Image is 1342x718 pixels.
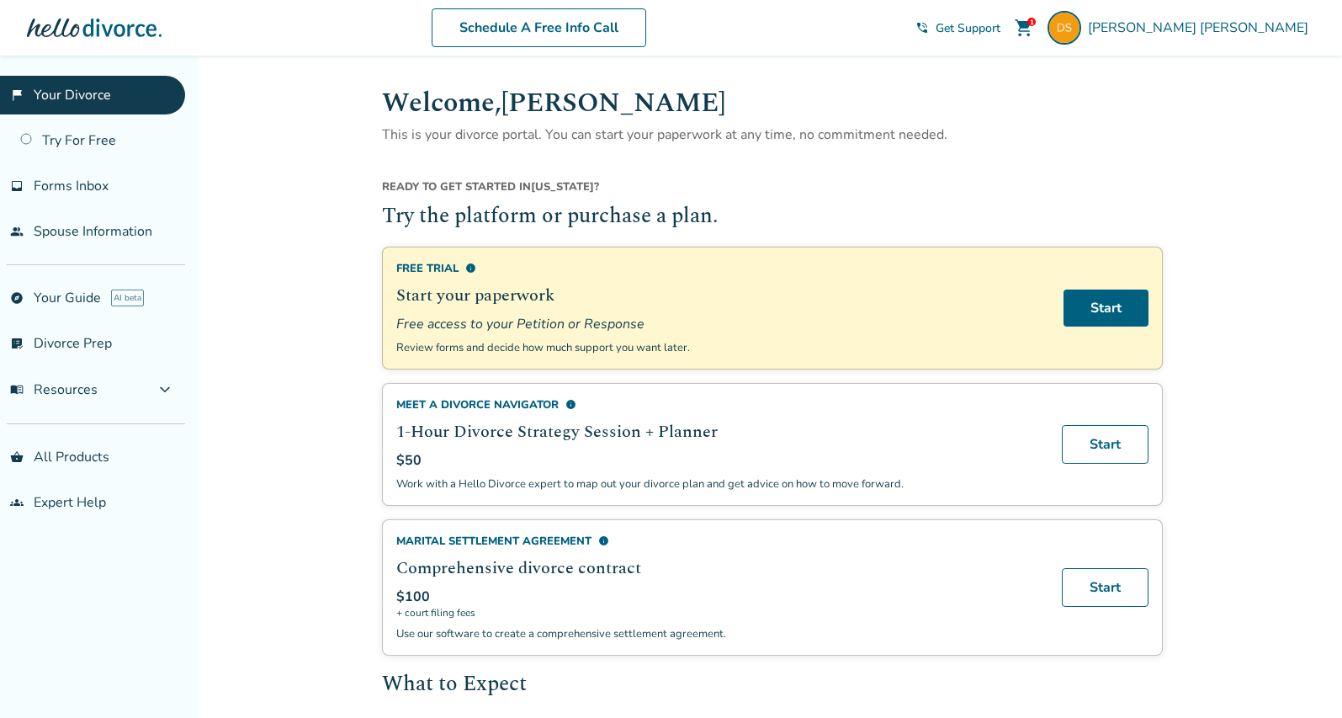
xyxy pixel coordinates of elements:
a: Start [1062,568,1148,607]
span: list_alt_check [10,337,24,350]
span: $50 [396,451,422,470]
h2: Start your paperwork [396,283,1043,308]
span: + court filing fees [396,606,1042,620]
h1: Welcome, [PERSON_NAME] [382,82,1163,124]
span: Forms Inbox [34,177,109,195]
p: This is your divorce portal. You can start your paperwork at any time, no commitment needed. [382,124,1163,146]
span: shopping_basket [10,450,24,464]
h2: What to Expect [382,669,1163,701]
span: expand_more [155,380,175,400]
div: [US_STATE] ? [382,179,1163,201]
span: menu_book [10,383,24,396]
div: 1 [1027,18,1036,26]
span: [PERSON_NAME] [PERSON_NAME] [1088,19,1315,37]
a: Start [1062,425,1148,464]
span: flag_2 [10,88,24,102]
span: $100 [396,588,430,606]
span: Resources [10,380,98,399]
a: Schedule A Free Info Call [432,8,646,47]
div: Marital Settlement Agreement [396,534,1042,549]
img: dswezey2+portal1@gmail.com [1048,11,1081,45]
h2: 1-Hour Divorce Strategy Session + Planner [396,419,1042,444]
h2: Try the platform or purchase a plan. [382,201,1163,233]
p: Review forms and decide how much support you want later. [396,340,1043,355]
div: Free Trial [396,261,1043,276]
p: Use our software to create a comprehensive settlement agreement. [396,626,1042,641]
span: Get Support [936,20,1000,36]
span: info [565,399,576,410]
span: info [465,263,476,274]
span: explore [10,291,24,305]
a: Start [1064,290,1148,327]
span: Ready to get started in [382,179,531,194]
div: Meet a divorce navigator [396,397,1042,412]
span: shopping_cart [1014,18,1034,38]
span: Free access to your Petition or Response [396,315,1043,333]
span: people [10,225,24,238]
a: phone_in_talkGet Support [915,20,1000,36]
span: groups [10,496,24,509]
span: inbox [10,179,24,193]
h2: Comprehensive divorce contract [396,556,1042,581]
p: Work with a Hello Divorce expert to map out your divorce plan and get advice on how to move forward. [396,476,1042,492]
span: info [598,535,609,546]
span: AI beta [111,290,144,306]
span: phone_in_talk [915,21,929,35]
iframe: Chat Widget [1258,637,1342,718]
